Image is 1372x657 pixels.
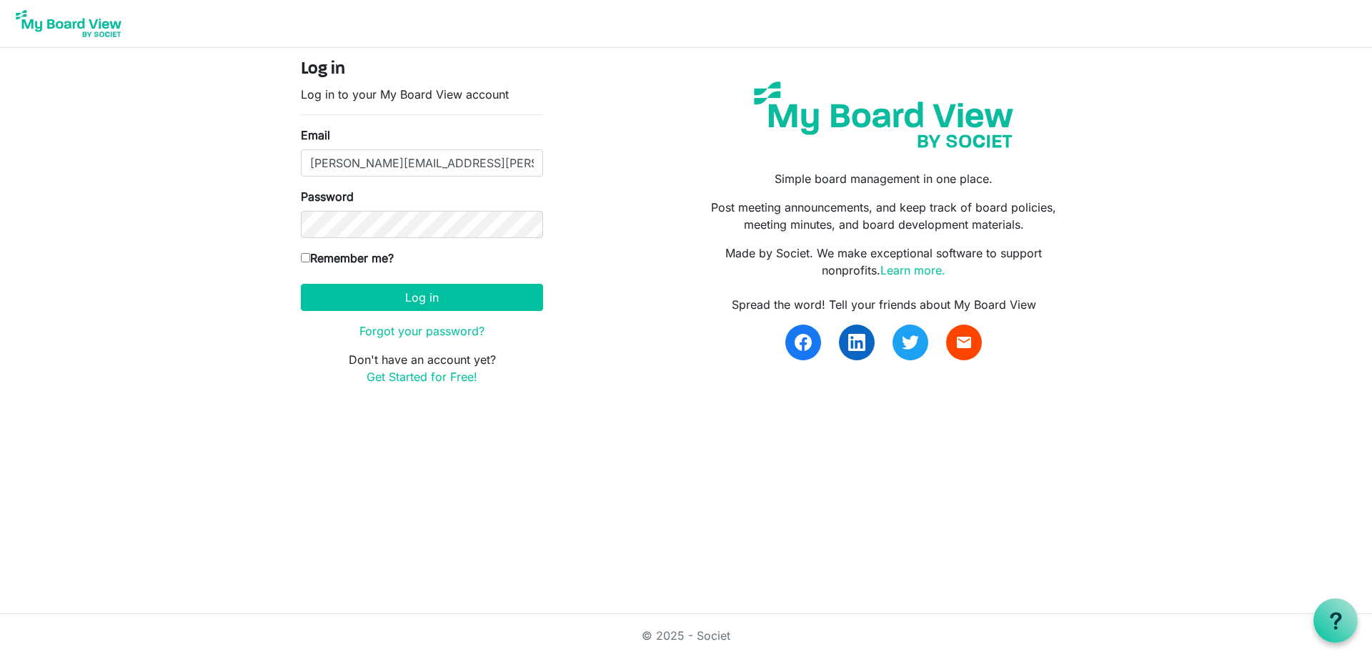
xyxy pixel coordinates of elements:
img: my-board-view-societ.svg [743,71,1024,159]
p: Don't have an account yet? [301,351,543,385]
a: Get Started for Free! [367,370,477,384]
img: My Board View Logo [11,6,126,41]
div: Spread the word! Tell your friends about My Board View [697,296,1071,313]
button: Log in [301,284,543,311]
p: Log in to your My Board View account [301,86,543,103]
label: Remember me? [301,250,394,267]
a: © 2025 - Societ [642,628,730,643]
a: Learn more. [880,263,945,277]
label: Password [301,188,354,205]
input: Remember me? [301,253,310,262]
h4: Log in [301,59,543,80]
label: Email [301,127,330,144]
img: linkedin.svg [848,334,865,351]
img: facebook.svg [795,334,812,351]
img: twitter.svg [902,334,919,351]
a: email [946,325,982,360]
p: Simple board management in one place. [697,170,1071,187]
p: Made by Societ. We make exceptional software to support nonprofits. [697,244,1071,279]
p: Post meeting announcements, and keep track of board policies, meeting minutes, and board developm... [697,199,1071,233]
span: email [955,334,973,351]
a: Forgot your password? [359,324,484,338]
